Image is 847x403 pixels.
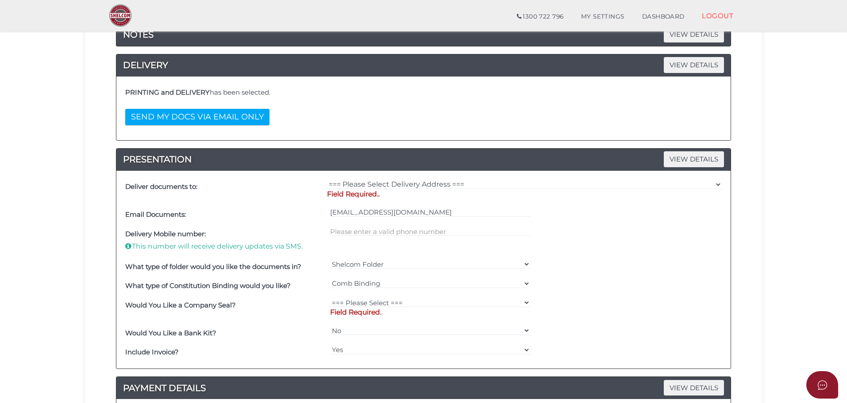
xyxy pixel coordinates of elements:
b: Deliver documents to: [125,182,197,191]
a: DELIVERYVIEW DETAILS [116,58,731,72]
p: Field Required. [330,307,531,317]
h4: PRESENTATION [116,152,731,166]
a: 1300 722 796 [508,8,572,26]
b: What type of folder would you like the documents in? [125,262,301,271]
a: MY SETTINGS [572,8,633,26]
a: PRESENTATIONVIEW DETAILS [116,152,731,166]
h4: PAYMENT DETAILS [116,381,731,395]
b: Include Invoice? [125,348,179,356]
input: Please enter a valid 10-digit phone number [330,226,531,236]
h4: DELIVERY [116,58,731,72]
h4: has been selected. [125,89,722,96]
a: PAYMENT DETAILSVIEW DETAILS [116,381,731,395]
span: VIEW DETAILS [664,27,724,42]
a: LOGOUT [693,7,742,25]
span: VIEW DETAILS [664,151,724,167]
b: Email Documents: [125,210,186,219]
span: VIEW DETAILS [664,57,724,73]
p: Field Required.. [327,189,722,199]
b: PRINTING and DELIVERY [125,88,210,96]
p: This number will receive delivery updates via SMS. [125,242,326,251]
button: SEND MY DOCS VIA EMAIL ONLY [125,109,269,125]
a: DASHBOARD [633,8,693,26]
h4: NOTES [116,27,731,42]
a: NOTESVIEW DETAILS [116,27,731,42]
b: Would You Like a Bank Kit? [125,329,216,337]
b: Delivery Mobile number: [125,230,206,238]
button: Open asap [806,371,838,399]
span: VIEW DETAILS [664,380,724,395]
b: Would You Like a Company Seal? [125,301,236,309]
b: What type of Constitution Binding would you like? [125,281,291,290]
